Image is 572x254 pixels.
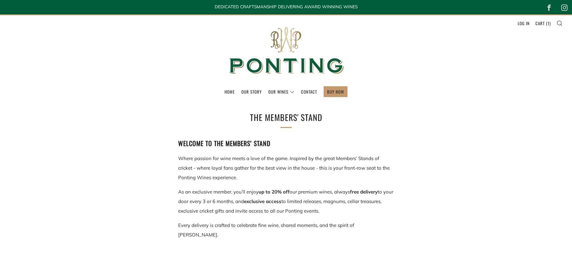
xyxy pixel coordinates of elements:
a: Our Wines [268,87,294,97]
span: 1 [548,20,549,26]
a: Log in [518,18,530,28]
p: As an exclusive member, you’ll enjoy our premium wines, always to your door every 3 or 6 months, ... [178,187,394,216]
a: Contact [301,87,317,97]
a: Home [225,87,235,97]
a: Our Story [241,87,262,97]
p: Every delivery is crafted to celebrate fine wine, shared moments, and the spirit of [PERSON_NAME]. [178,221,394,240]
strong: Welcome to The Members’ Stand [178,138,271,148]
strong: exclusive access [244,198,281,204]
strong: free delivery [350,189,378,195]
img: Ponting Wines [223,15,350,86]
strong: up to 20% off [259,189,290,195]
h1: The Members' Stand [181,111,391,124]
a: Cart (1) [535,18,551,28]
p: Where passion for wine meets a love of the game. Inspired by the great Members’ Stands of cricket... [178,154,394,182]
a: BUY NOW [327,87,344,97]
